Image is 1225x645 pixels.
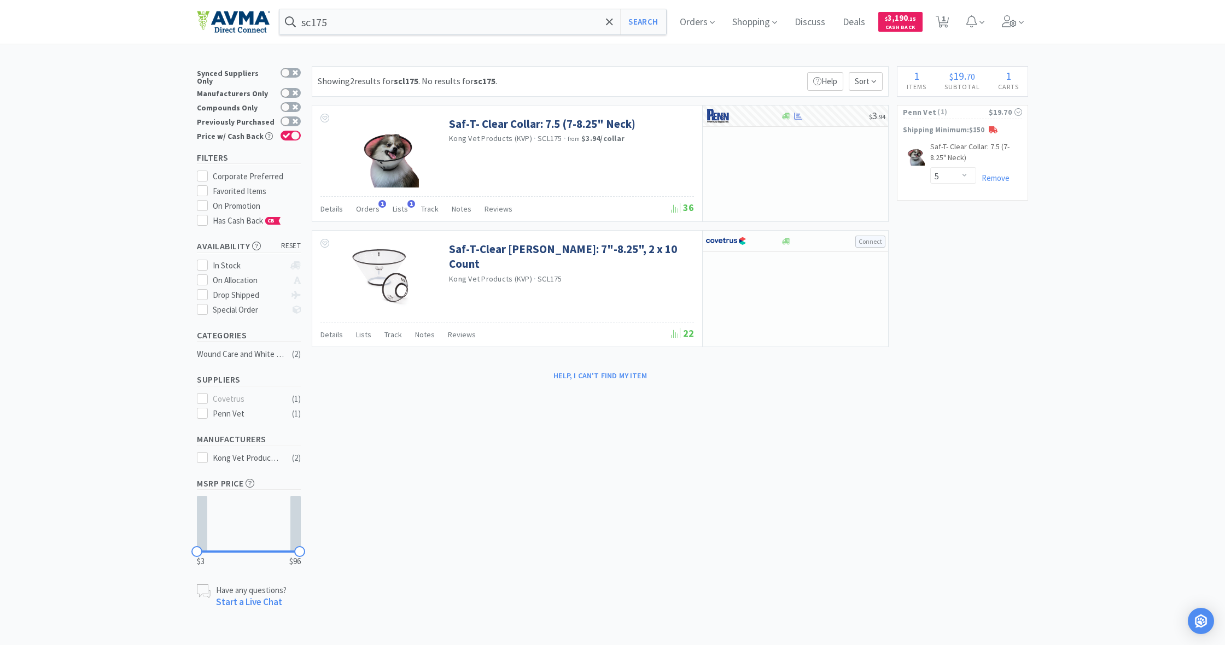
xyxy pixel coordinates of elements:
h5: Filters [197,151,301,164]
a: Start a Live Chat [216,596,282,608]
span: Lists [356,330,371,339]
div: Drop Shipped [213,289,285,302]
span: Sort [849,72,883,91]
span: Orders [356,204,380,214]
img: a0f43ff31a9a4cc1b5dd7333345bf426_607618.png [348,116,419,187]
span: Details [320,204,343,214]
div: ( 2 ) [292,348,301,361]
span: Details [320,330,343,339]
span: 1 [378,200,386,208]
span: SCL175 [538,133,562,143]
p: Shipping Minimum: $150 [897,125,1028,136]
span: Notes [415,330,435,339]
span: Has Cash Back [213,215,281,226]
span: . 94 [877,113,885,121]
h4: Carts [989,81,1028,92]
span: ( 1 ) [936,107,989,118]
h5: Availability [197,240,301,253]
h4: Items [897,81,935,92]
p: Help [807,72,843,91]
span: SCL175 [538,274,562,284]
div: On Allocation [213,274,285,287]
span: reset [281,241,301,252]
h4: Subtotal [935,81,989,92]
span: $96 [289,555,301,568]
div: Synced Suppliers Only [197,68,275,85]
strong: $3.94 / collar [581,133,625,143]
span: $ [949,71,953,82]
span: $ [869,113,872,121]
span: CB [266,218,277,224]
div: Special Order [213,303,285,316]
h5: Categories [197,329,301,342]
div: ( 2 ) [292,451,301,465]
span: · [564,133,566,143]
button: Search [620,9,666,34]
input: Search by item, sku, manufacturer, ingredient, size... [279,9,666,34]
div: Previously Purchased [197,116,275,126]
a: 1 [931,19,954,28]
div: Kong Vet Products (KVP) [213,451,281,465]
img: 77fca1acd8b6420a9015268ca798ef17_1.png [705,233,746,249]
span: . 15 [908,15,916,22]
span: 3 [869,109,885,122]
strong: sc175 [474,75,495,86]
a: Kong Vet Products (KVP) [449,274,532,284]
h5: Suppliers [197,373,301,386]
div: $19.70 [989,106,1022,118]
div: Favorited Items [213,185,301,198]
span: Cash Back [885,25,916,32]
img: e1133ece90fa4a959c5ae41b0808c578_9.png [705,108,746,124]
div: Price w/ Cash Back [197,131,275,140]
div: ( 1 ) [292,392,301,406]
span: Reviews [448,330,476,339]
span: · [534,133,536,143]
span: 22 [671,327,694,339]
a: Discuss [790,17,830,27]
a: Saf-T- Clear Collar: 7.5 (7-8.25" Neck) [449,116,635,131]
span: Track [384,330,402,339]
span: $ [885,15,888,22]
a: Saf-T-Clear [PERSON_NAME]: 7"-8.25", 2 x 10 Count [449,242,691,272]
div: Wound Care and White Goods [197,348,285,361]
div: Penn Vet [213,407,281,420]
span: Notes [452,204,471,214]
span: Lists [393,204,408,214]
div: Corporate Preferred [213,170,301,183]
div: On Promotion [213,200,301,213]
div: In Stock [213,259,285,272]
span: 19 [953,69,964,83]
img: 396f6b32aa3d4ef986bd4a91b9ab6fc2_159500.png [903,144,925,166]
a: Deals [838,17,870,27]
a: Kong Vet Products (KVP) [449,133,532,143]
div: Open Intercom Messenger [1188,608,1214,634]
a: $3,190.15Cash Back [878,7,923,37]
span: Showing 2 results for . No results for . [318,75,497,86]
img: e4e33dab9f054f5782a47901c742baa9_102.png [197,10,270,33]
div: Manufacturers Only [197,88,275,97]
span: 1 [1006,69,1011,83]
a: Saf-T- Clear Collar: 7.5 (7-8.25" Neck) [930,142,1022,167]
p: Have any questions? [216,584,287,596]
span: 3,190 [885,13,916,23]
span: 36 [671,201,694,214]
div: Compounds Only [197,102,275,112]
span: 1 [407,200,415,208]
span: from [568,135,580,143]
h5: MSRP Price [197,477,301,490]
img: e1ce7c919314447db02cae938de99e67_647206.png [346,242,421,313]
button: Connect [855,236,885,248]
div: Covetrus [213,392,281,406]
h5: Manufacturers [197,433,301,445]
span: Track [421,204,439,214]
button: Help, I can't find my item [547,366,654,385]
div: . [935,71,989,81]
span: 1 [914,69,919,83]
span: · [534,274,536,284]
div: ( 1 ) [292,407,301,420]
span: Reviews [485,204,512,214]
strong: scl175 [394,75,418,86]
span: Penn Vet [903,106,936,118]
a: Remove [976,173,1010,183]
span: $3 [197,555,205,568]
